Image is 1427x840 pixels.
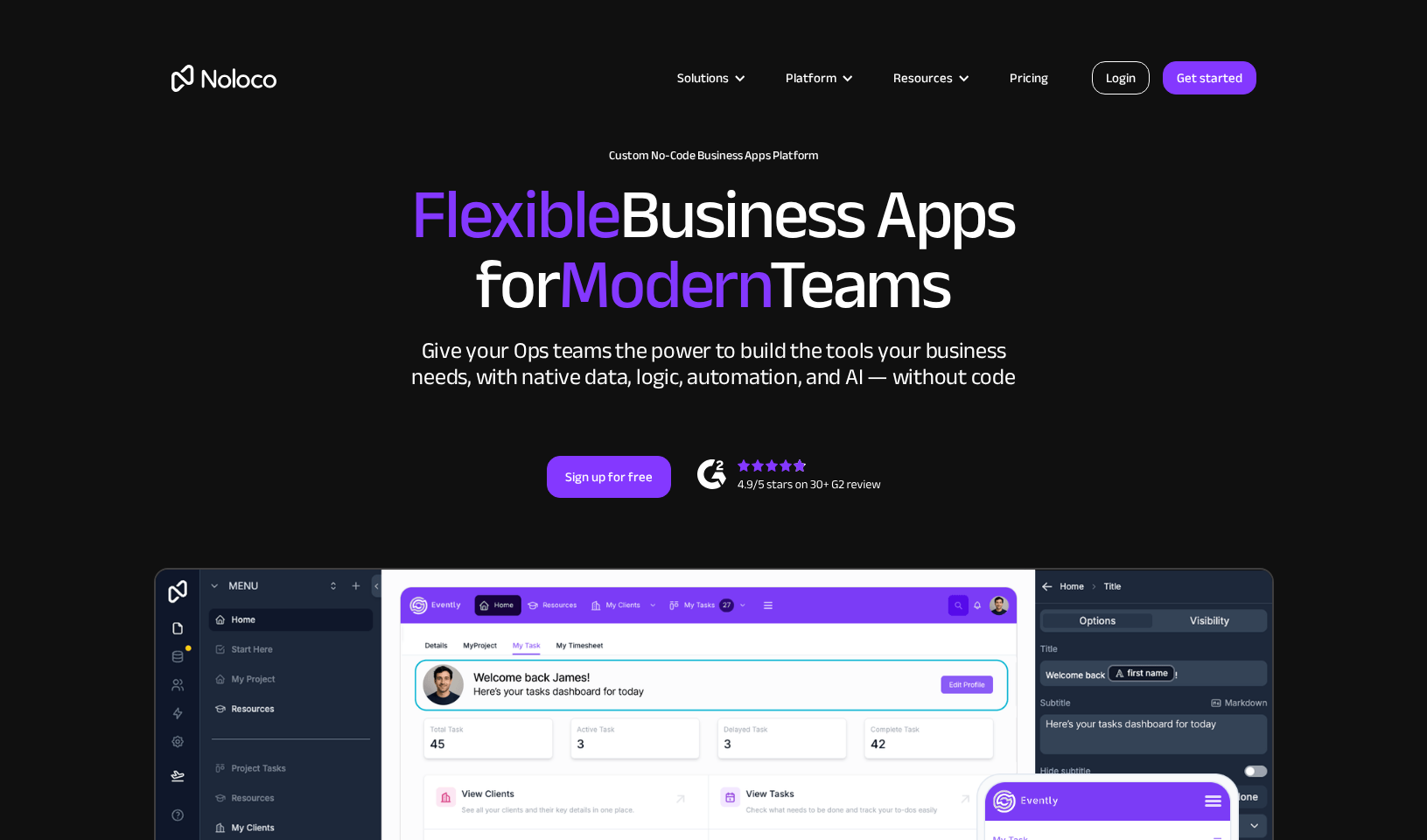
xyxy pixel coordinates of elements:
[893,66,953,89] div: Resources
[547,456,671,498] a: Sign up for free
[408,338,1020,390] div: Give your Ops teams the power to build the tools your business needs, with native data, logic, au...
[171,65,276,92] a: home
[786,66,836,89] div: Platform
[655,66,764,89] div: Solutions
[171,180,1256,320] h2: Business Apps for Teams
[871,66,988,89] div: Resources
[1163,61,1256,94] a: Get started
[411,150,619,280] span: Flexible
[677,66,729,89] div: Solutions
[764,66,871,89] div: Platform
[1092,61,1150,94] a: Login
[558,220,769,350] span: Modern
[988,66,1070,89] a: Pricing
